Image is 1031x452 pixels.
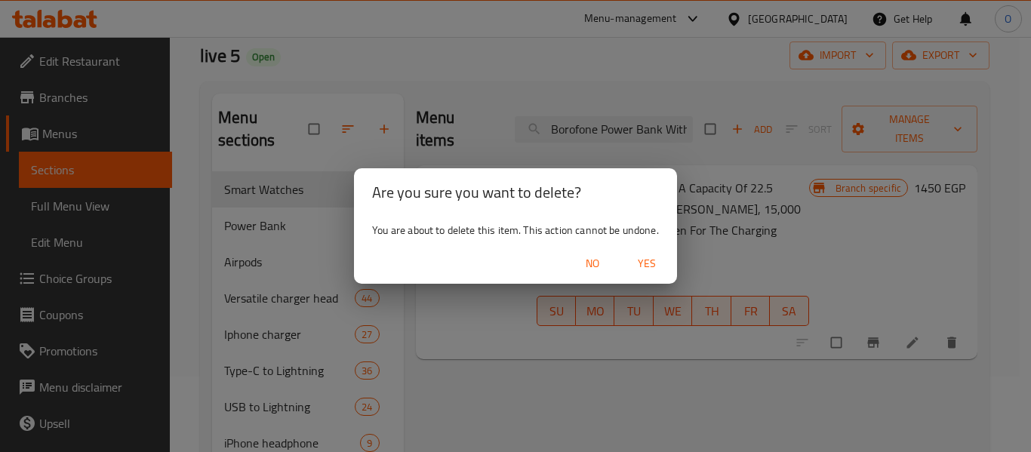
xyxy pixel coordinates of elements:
h2: Are you sure you want to delete? [372,180,659,204]
div: You are about to delete this item. This action cannot be undone. [354,217,677,244]
span: No [574,254,611,273]
button: Yes [623,250,671,278]
span: Yes [629,254,665,273]
button: No [568,250,617,278]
